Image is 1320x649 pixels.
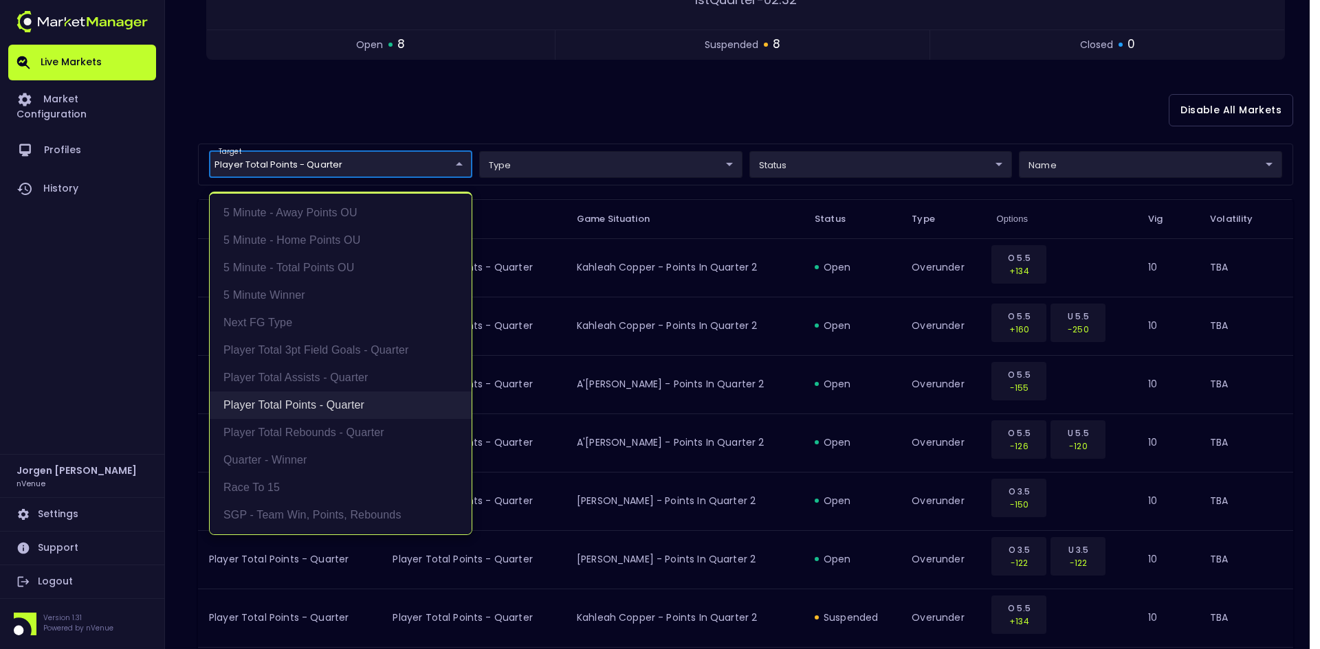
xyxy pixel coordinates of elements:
li: 5 Minute Winner [210,282,472,309]
li: Race to 15 [210,474,472,501]
li: 5 Minute - Total Points OU [210,254,472,282]
li: 5 Minute - Home Points OU [210,227,472,254]
li: SGP - Team Win, Points, Rebounds [210,501,472,529]
li: Next FG Type [210,309,472,337]
li: Player Total Assists - Quarter [210,364,472,391]
li: Quarter - Winner [210,446,472,474]
li: Player Total Points - Quarter [210,391,472,419]
li: Player Total Rebounds - Quarter [210,419,472,446]
li: Player Total 3pt Field Goals - Quarter [210,337,472,364]
li: 5 Minute - Away Points OU [210,199,472,227]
